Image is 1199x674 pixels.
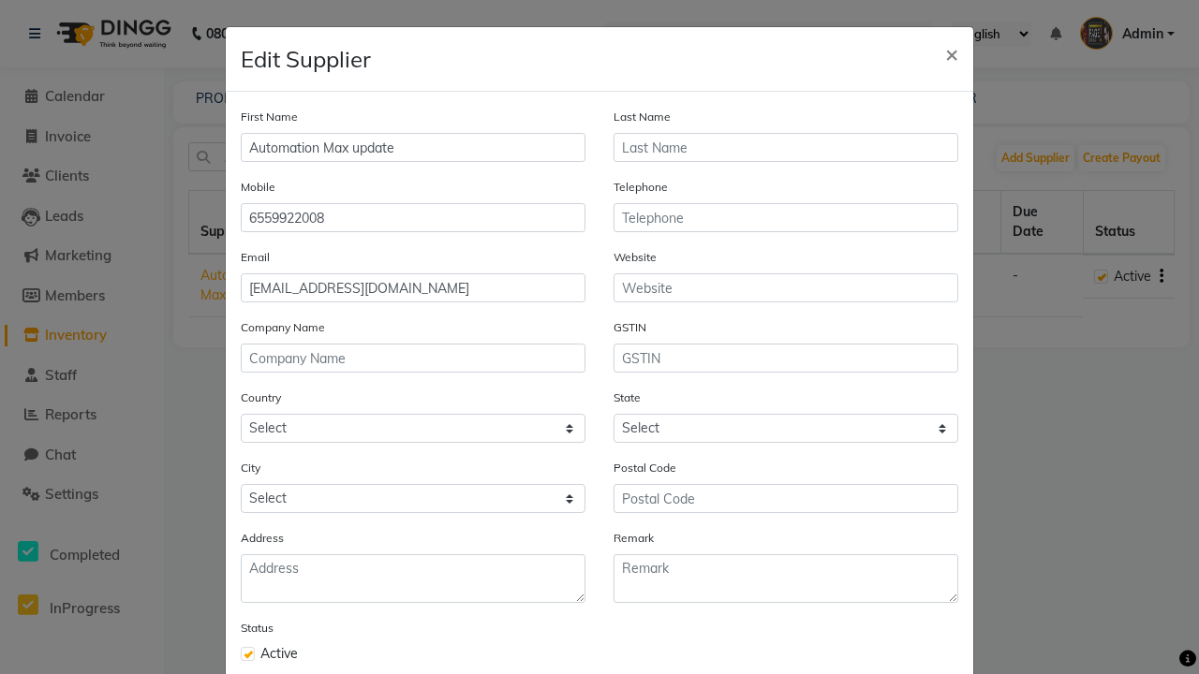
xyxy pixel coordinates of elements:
label: Telephone [614,179,668,196]
input: Last Name [614,133,958,162]
input: First Name [241,133,585,162]
label: Status [241,620,274,637]
label: GSTIN [614,319,646,336]
label: Mobile [241,179,275,196]
input: Email [241,273,585,302]
span: × [945,39,958,67]
input: Postal Code [614,484,958,513]
label: Postal Code [614,460,676,476]
button: Close [930,27,973,80]
input: Website [614,273,958,302]
label: Country [241,389,281,406]
label: Company Name [241,319,325,336]
label: Website [614,249,657,266]
input: Telephone [614,203,958,232]
label: Last Name [614,109,671,125]
input: GSTIN [614,344,958,373]
span: Active [260,644,298,664]
label: State [614,389,641,406]
input: Mobile [241,203,585,232]
label: First Name [241,109,298,125]
label: Address [241,530,284,547]
input: Company Name [241,344,585,373]
label: Remark [614,530,654,547]
label: City [241,460,260,476]
label: Email [241,249,270,266]
h4: Edit Supplier [241,42,371,76]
